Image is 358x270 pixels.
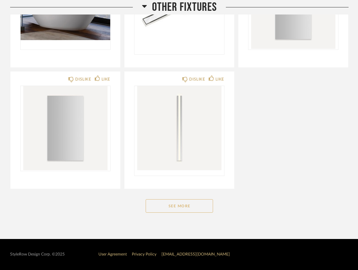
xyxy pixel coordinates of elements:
a: [EMAIL_ADDRESS][DOMAIN_NAME] [161,252,230,256]
div: DISLIKE [189,76,205,83]
img: undefined [135,86,224,170]
a: Privacy Policy [132,252,156,256]
div: DISLIKE [75,76,91,83]
div: 0 [135,86,224,170]
div: LIKE [215,76,224,83]
div: StyleRow Design Corp. ©2025 [10,252,65,257]
div: LIKE [101,76,110,83]
img: undefined [21,86,110,170]
a: User Agreement [98,252,127,256]
button: See More [146,199,213,213]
